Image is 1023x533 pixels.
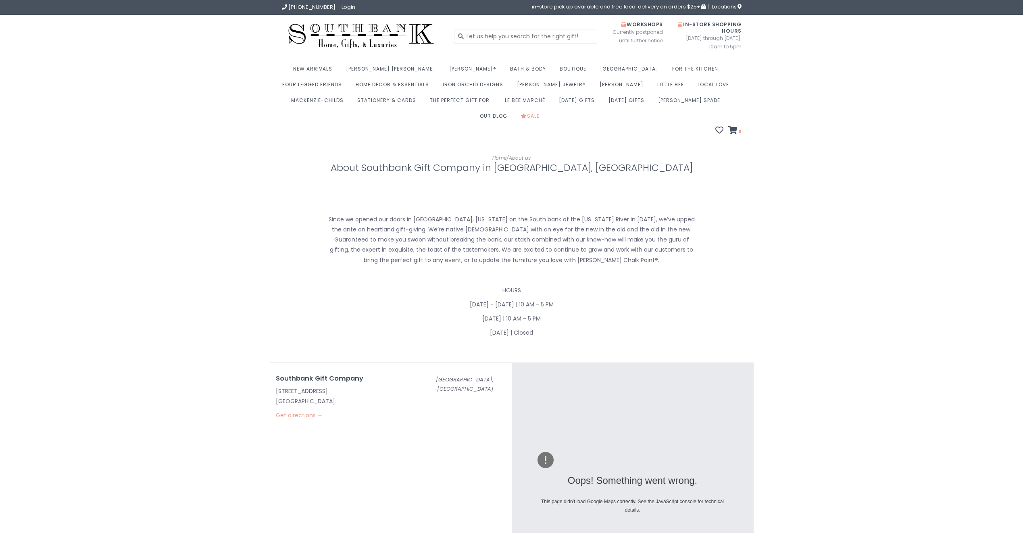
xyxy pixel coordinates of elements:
[328,214,696,265] p: Since we opened our doors in [GEOGRAPHIC_DATA], [US_STATE] on the South bank of the [US_STATE] Ri...
[492,154,506,161] a: Home
[658,95,724,110] a: [PERSON_NAME] Spade
[443,79,507,95] a: Iron Orchid Designs
[538,472,727,489] div: Oops! Something went wrong.
[600,63,663,79] a: [GEOGRAPHIC_DATA]
[608,95,648,110] a: [DATE] Gifts
[430,95,495,110] a: The perfect gift for:
[454,29,597,44] input: Let us help you search for the right gift!
[357,95,420,110] a: Stationery & Cards
[288,3,335,11] span: [PHONE_NUMBER]
[276,375,417,382] h4: Southbank Gift Company
[510,63,550,79] a: Bath & Body
[698,79,733,95] a: Local Love
[621,21,663,28] span: Workshops
[738,128,742,135] span: 0
[346,63,440,79] a: [PERSON_NAME] [PERSON_NAME]
[538,498,727,515] div: This page didn't load Google Maps correctly. See the JavaScript console for technical details.
[282,21,441,51] img: Southbank Gift Company -- Home, Gifts, and Luxuries
[282,162,742,173] h1: About Southbank Gift Company in [GEOGRAPHIC_DATA], [GEOGRAPHIC_DATA]
[678,21,742,34] span: In-Store Shopping Hours
[282,300,742,310] p: [DATE] - [DATE] | 10 AM - 5 PM
[449,63,500,79] a: [PERSON_NAME]®
[356,79,433,95] a: Home Decor & Essentials
[276,411,323,419] a: Get directions →
[282,3,335,11] a: [PHONE_NUMBER]
[600,79,648,95] a: [PERSON_NAME]
[675,34,742,51] span: [DATE] through [DATE]: 10am to 5pm
[291,95,348,110] a: MacKenzie-Childs
[509,154,531,161] a: About us
[532,4,706,9] span: in-store pick up available and free local delivery on orders $25+
[423,375,500,394] div: [GEOGRAPHIC_DATA], [GEOGRAPHIC_DATA]
[282,154,742,162] div: /
[559,95,599,110] a: [DATE] Gifts
[521,110,544,126] a: Sale
[517,79,590,95] a: [PERSON_NAME] Jewelry
[293,63,336,79] a: New Arrivals
[708,4,742,9] a: Locations
[657,79,688,95] a: Little Bee
[342,3,355,11] a: Login
[728,127,742,135] a: 0
[712,3,742,10] span: Locations
[282,328,742,338] p: [DATE] | Closed
[560,63,590,79] a: Boutique
[502,286,521,294] span: HOURS
[282,79,346,95] a: Four Legged Friends
[480,110,511,126] a: Our Blog
[282,314,742,324] p: [DATE] | 10 AM - 5 PM
[276,386,417,406] p: [STREET_ADDRESS] [GEOGRAPHIC_DATA]
[602,28,663,45] span: Currently postponed until further notice
[505,95,549,110] a: Le Bee Marché
[672,63,722,79] a: For the Kitchen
